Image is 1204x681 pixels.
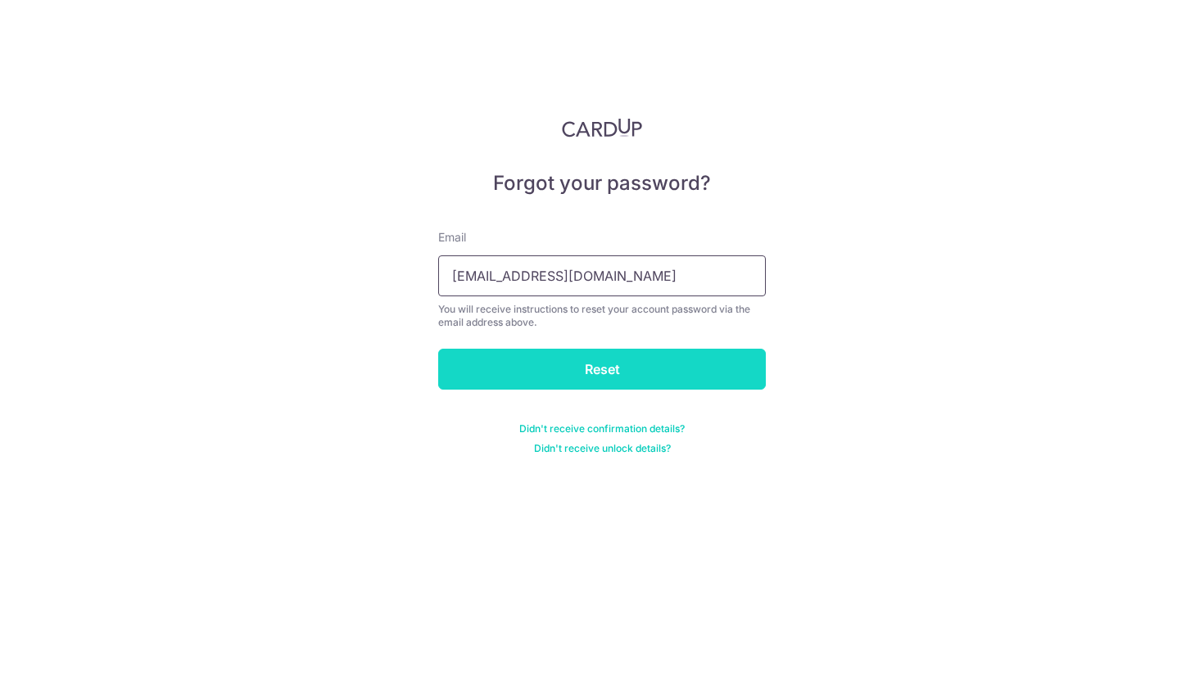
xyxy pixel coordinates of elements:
[562,118,642,138] img: CardUp Logo
[438,229,466,246] label: Email
[534,442,671,455] a: Didn't receive unlock details?
[438,170,766,196] h5: Forgot your password?
[438,255,766,296] input: Enter your Email
[438,349,766,390] input: Reset
[519,422,685,435] a: Didn't receive confirmation details?
[438,303,766,329] div: You will receive instructions to reset your account password via the email address above.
